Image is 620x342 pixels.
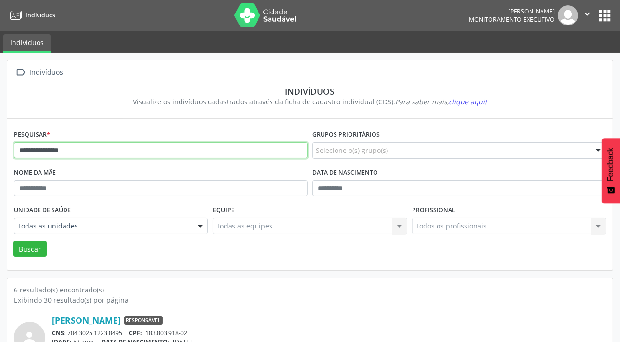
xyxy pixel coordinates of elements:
div: Visualize os indivíduos cadastrados através da ficha de cadastro individual (CDS). [21,97,599,107]
label: Data de nascimento [312,165,378,180]
label: Profissional [412,203,455,218]
span: Selecione o(s) grupo(s) [316,145,388,155]
span: Monitoramento Executivo [469,15,555,24]
button: apps [596,7,613,24]
div: Indivíduos [28,65,65,79]
button: Buscar [13,241,47,257]
div: 704 3025 1223 8495 [52,329,606,337]
span: CNS: [52,329,66,337]
span: Todas as unidades [17,221,188,231]
div: [PERSON_NAME] [469,7,555,15]
label: Equipe [213,203,234,218]
span: CPF: [129,329,142,337]
i: Para saber mais, [396,97,487,106]
span: Feedback [607,148,615,181]
img: img [558,5,578,25]
a: [PERSON_NAME] [52,315,121,326]
span: Indivíduos [26,11,55,19]
a: Indivíduos [7,7,55,23]
label: Pesquisar [14,127,50,142]
label: Nome da mãe [14,165,56,180]
span: 183.803.918-02 [145,329,187,337]
div: Indivíduos [21,86,599,97]
button: Feedback - Mostrar pesquisa [602,138,620,203]
div: 6 resultado(s) encontrado(s) [14,285,606,295]
span: Responsável [124,316,163,325]
label: Unidade de saúde [14,203,71,218]
span: clique aqui! [449,97,487,106]
a: Indivíduos [3,34,51,53]
i:  [14,65,28,79]
a:  Indivíduos [14,65,65,79]
div: Exibindo 30 resultado(s) por página [14,295,606,305]
label: Grupos prioritários [312,127,380,142]
button:  [578,5,596,25]
i:  [582,9,593,19]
